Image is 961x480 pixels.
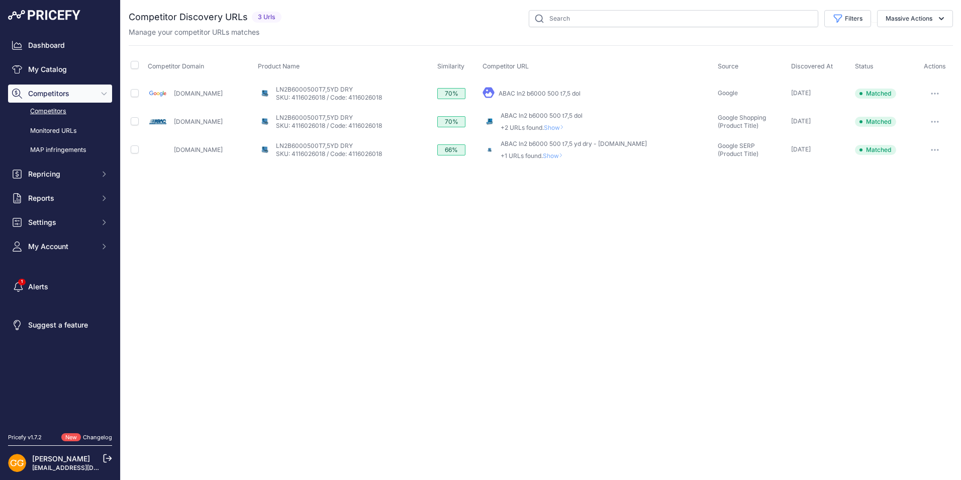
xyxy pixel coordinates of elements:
span: Settings [28,217,94,227]
div: Pricefy v1.7.2 [8,433,42,442]
span: Similarity [437,62,464,70]
span: Google SERP (Product Title) [718,142,758,157]
a: LN2B6000500T7,5YD DRY [276,142,353,149]
a: SKU: 4116026018 / Code: 4116026018 [276,94,382,101]
a: [PERSON_NAME] [32,454,90,463]
span: Competitor URL [483,62,529,70]
a: Changelog [83,434,112,441]
span: Status [855,62,874,70]
button: Massive Actions [877,10,953,27]
a: LN2B6000500T7,5YD DRY [276,114,353,121]
span: My Account [28,242,94,252]
span: Discovered At [791,62,833,70]
button: Repricing [8,165,112,183]
span: [DATE] [791,89,811,97]
a: ABAC ln2 b6000 500 t7,5 dol [501,112,583,119]
span: 3 Urls [252,12,281,23]
span: Show [543,152,567,159]
button: Reports [8,189,112,207]
h2: Competitor Discovery URLs [129,10,248,24]
span: Source [718,62,738,70]
span: Matched [855,117,896,127]
img: Pricefy Logo [8,10,80,20]
a: MAP infringements [8,141,112,159]
div: 70% [437,116,465,127]
a: My Catalog [8,60,112,78]
a: Alerts [8,278,112,296]
span: [DATE] [791,145,811,153]
p: +1 URLs found. [501,152,647,160]
a: Monitored URLs [8,122,112,140]
span: Competitor Domain [148,62,204,70]
span: Show [544,124,568,131]
div: 66% [437,144,465,155]
a: [EMAIL_ADDRESS][DOMAIN_NAME] [32,464,137,471]
input: Search [529,10,818,27]
span: Google Shopping (Product Title) [718,114,766,129]
span: [DATE] [791,117,811,125]
a: LN2B6000500T7,5YD DRY [276,86,353,93]
a: Suggest a feature [8,316,112,334]
span: Matched [855,145,896,155]
a: [DOMAIN_NAME] [174,118,223,125]
span: Product Name [258,62,300,70]
span: Matched [855,89,896,99]
button: Settings [8,213,112,231]
a: Competitors [8,103,112,120]
button: Competitors [8,85,112,103]
a: ABAC ln2 b6000 500 t7,5 yd dry - [DOMAIN_NAME] [501,140,647,147]
span: Competitors [28,89,94,99]
span: Reports [28,193,94,203]
button: Filters [824,10,871,27]
div: 70% [437,88,465,99]
p: +2 URLs found. [501,124,583,132]
a: [DOMAIN_NAME] [174,146,223,153]
span: New [61,433,81,442]
nav: Sidebar [8,36,112,421]
a: SKU: 4116026018 / Code: 4116026018 [276,150,382,157]
a: Dashboard [8,36,112,54]
p: Manage your competitor URLs matches [129,27,259,37]
a: [DOMAIN_NAME] [174,90,223,97]
span: Actions [924,62,946,70]
a: SKU: 4116026018 / Code: 4116026018 [276,122,382,129]
span: Google [718,89,738,97]
a: ABAC ln2 b6000 500 t7,5 dol [499,90,581,97]
button: My Account [8,237,112,256]
span: Repricing [28,169,94,179]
